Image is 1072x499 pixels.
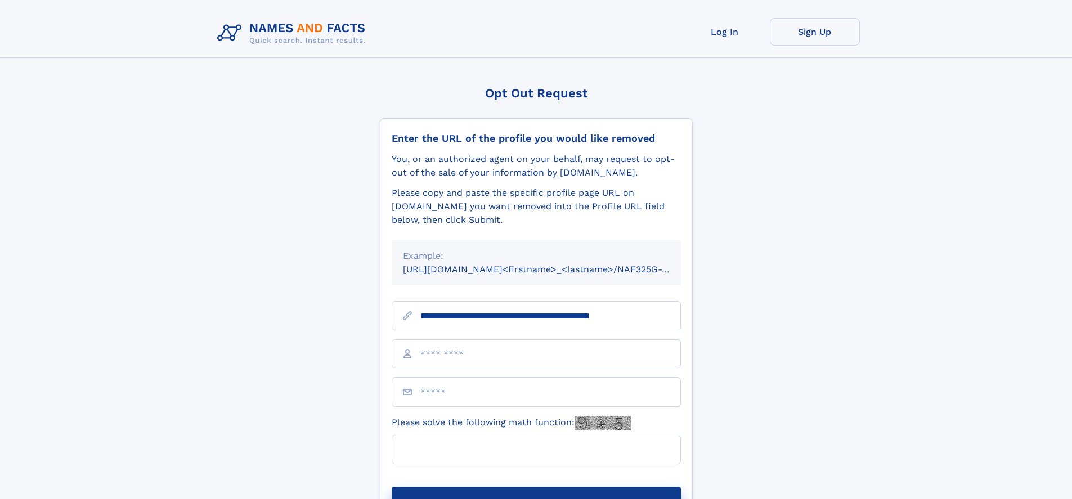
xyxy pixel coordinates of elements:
a: Sign Up [770,18,860,46]
div: Please copy and paste the specific profile page URL on [DOMAIN_NAME] you want removed into the Pr... [392,186,681,227]
div: Opt Out Request [380,86,693,100]
a: Log In [680,18,770,46]
small: [URL][DOMAIN_NAME]<firstname>_<lastname>/NAF325G-xxxxxxxx [403,264,702,275]
div: Enter the URL of the profile you would like removed [392,132,681,145]
img: Logo Names and Facts [213,18,375,48]
div: You, or an authorized agent on your behalf, may request to opt-out of the sale of your informatio... [392,152,681,179]
label: Please solve the following math function: [392,416,631,430]
div: Example: [403,249,670,263]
